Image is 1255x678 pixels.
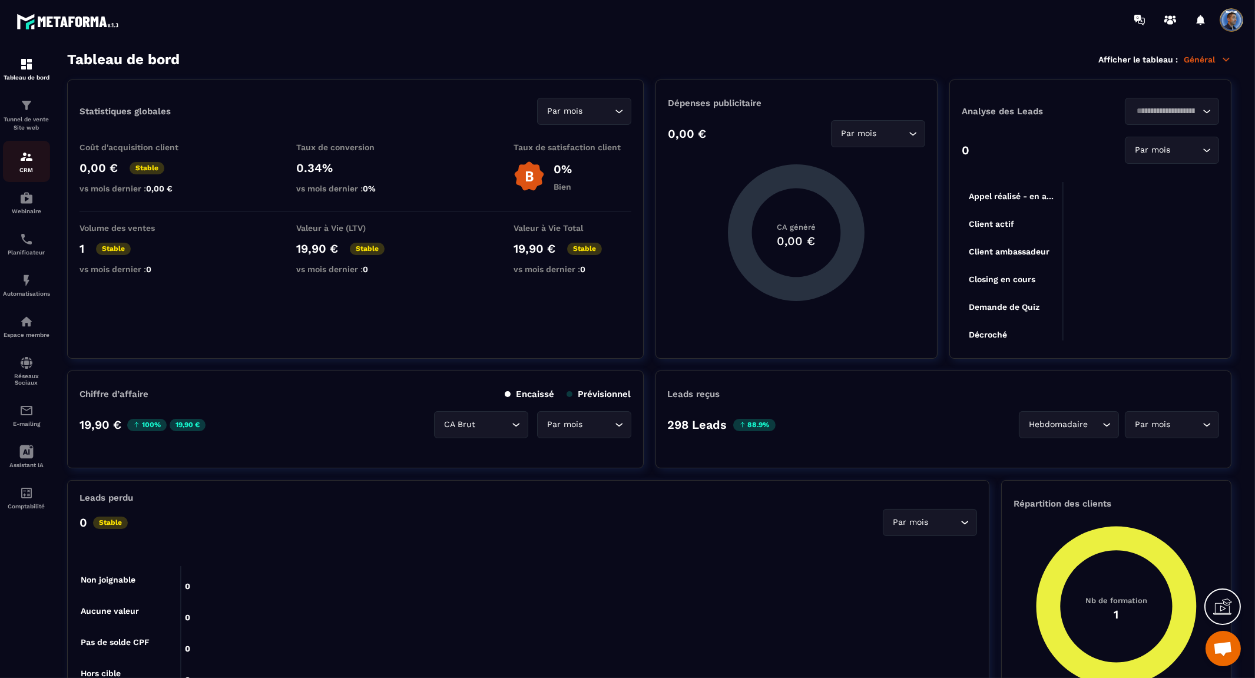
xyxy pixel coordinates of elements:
p: Taux de satisfaction client [514,143,631,152]
p: vs mois dernier : [296,264,414,274]
p: Réseaux Sociaux [3,373,50,386]
a: formationformationCRM [3,141,50,182]
div: Search for option [1125,98,1219,125]
input: Search for option [585,418,612,431]
img: email [19,404,34,418]
p: Stable [130,162,164,174]
tspan: Appel réalisé - en a... [969,191,1054,201]
tspan: Demande de Quiz [969,302,1039,312]
div: Search for option [883,509,977,536]
p: Automatisations [3,290,50,297]
p: Stable [93,517,128,529]
img: formation [19,57,34,71]
tspan: Client ambassadeur [969,247,1049,256]
a: formationformationTableau de bord [3,48,50,90]
img: scheduler [19,232,34,246]
a: schedulerschedulerPlanificateur [3,223,50,264]
span: Hebdomadaire [1026,418,1091,431]
p: 298 Leads [668,418,727,432]
p: Chiffre d’affaire [80,389,148,399]
div: Search for option [1125,137,1219,164]
img: social-network [19,356,34,370]
tspan: Non joignable [81,575,135,585]
span: Par mois [890,516,931,529]
p: Volume des ventes [80,223,197,233]
input: Search for option [478,418,509,431]
p: E-mailing [3,421,50,427]
span: Par mois [545,105,585,118]
p: 19,90 € [170,419,206,431]
p: Coût d'acquisition client [80,143,197,152]
span: 0 [146,264,151,274]
tspan: Aucune valeur [81,606,139,616]
div: Search for option [1019,411,1119,438]
p: 19,90 € [80,418,121,432]
img: logo [16,11,122,32]
p: Planificateur [3,249,50,256]
p: 0,00 € [80,161,118,175]
p: Leads reçus [668,389,720,399]
p: Valeur à Vie (LTV) [296,223,414,233]
p: 88.9% [733,419,776,431]
span: Par mois [545,418,585,431]
input: Search for option [1173,144,1200,157]
tspan: Pas de solde CPF [81,637,150,647]
a: Assistant IA [3,436,50,477]
p: 1 [80,242,84,256]
span: CA Brut [442,418,478,431]
p: 0 [80,515,87,530]
p: Analyse des Leads [962,106,1091,117]
tspan: Hors cible [81,669,121,678]
h3: Tableau de bord [67,51,180,68]
span: Par mois [1133,418,1173,431]
input: Search for option [1173,418,1200,431]
p: Espace membre [3,332,50,338]
p: vs mois dernier : [80,184,197,193]
p: Stable [350,243,385,255]
input: Search for option [1091,418,1100,431]
p: Répartition des clients [1014,498,1219,509]
img: automations [19,191,34,205]
img: automations [19,315,34,329]
input: Search for option [879,127,906,140]
tspan: Closing en cours [969,274,1035,285]
span: 0 [363,264,368,274]
p: Leads perdu [80,492,133,503]
p: Tableau de bord [3,74,50,81]
div: Search for option [537,411,631,438]
input: Search for option [585,105,612,118]
p: Stable [567,243,602,255]
p: CRM [3,167,50,173]
p: Prévisionnel [567,389,631,399]
span: Par mois [1133,144,1173,157]
p: Tunnel de vente Site web [3,115,50,132]
p: 0% [554,162,572,176]
div: Search for option [1125,411,1219,438]
a: automationsautomationsAutomatisations [3,264,50,306]
p: 19,90 € [514,242,555,256]
a: formationformationTunnel de vente Site web [3,90,50,141]
div: Search for option [434,411,528,438]
p: vs mois dernier : [80,264,197,274]
span: 0% [363,184,376,193]
p: Assistant IA [3,462,50,468]
a: automationsautomationsWebinaire [3,182,50,223]
p: vs mois dernier : [514,264,631,274]
input: Search for option [931,516,958,529]
a: automationsautomationsEspace membre [3,306,50,347]
p: 0 [962,143,969,157]
p: Statistiques globales [80,106,171,117]
a: accountantaccountantComptabilité [3,477,50,518]
p: Webinaire [3,208,50,214]
img: automations [19,273,34,287]
a: social-networksocial-networkRéseaux Sociaux [3,347,50,395]
p: Taux de conversion [296,143,414,152]
p: 100% [127,419,167,431]
p: Afficher le tableau : [1098,55,1178,64]
a: emailemailE-mailing [3,395,50,436]
p: Stable [96,243,131,255]
p: Valeur à Vie Total [514,223,631,233]
p: Encaissé [505,389,555,399]
p: vs mois dernier : [296,184,414,193]
div: Search for option [831,120,925,147]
